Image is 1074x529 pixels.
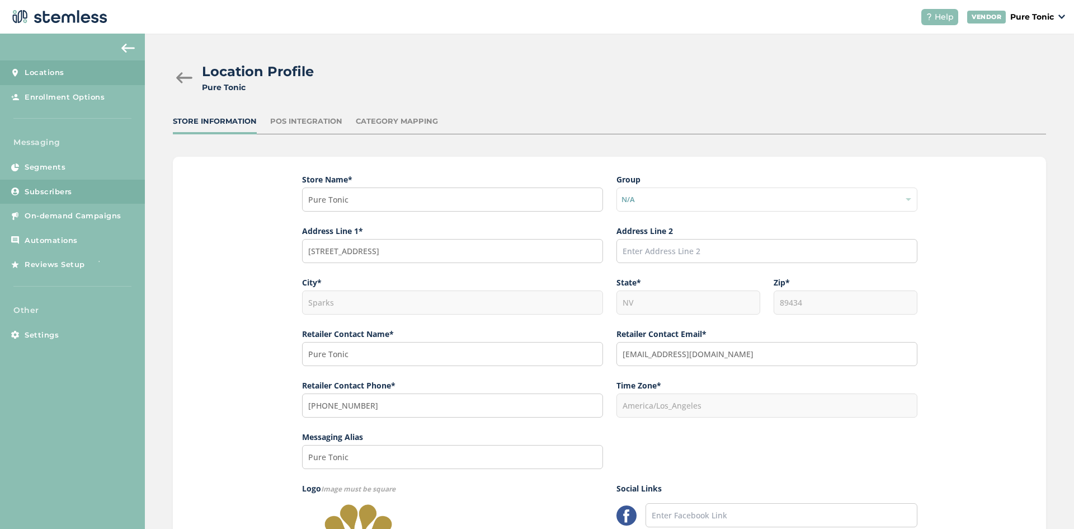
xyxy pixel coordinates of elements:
label: Social Links [616,483,917,494]
input: Start typing [302,239,603,263]
span: Reviews Setup [25,259,85,270]
label: Retailer Contact Name [302,328,603,340]
img: logo-dark-0685b13c.svg [9,6,107,28]
label: Group [616,174,917,185]
img: LzgAAAAASUVORK5CYII= [616,505,637,526]
div: VENDOR [967,11,1006,24]
label: State [616,277,760,288]
label: Retailer Contact Phone* [302,380,603,391]
input: Enter Store Name [302,188,603,212]
input: Enter Address Line 2 [616,239,917,263]
input: Enter Contact Email [616,342,917,366]
span: Automations [25,235,78,246]
img: icon-help-white-03924b79.svg [926,13,932,20]
input: Enter Messaging Alias [302,445,603,469]
span: Image must be square [321,484,395,494]
div: POS Integration [270,116,342,127]
img: glitter-stars-b7820f95.gif [93,254,116,276]
div: Category Mapping [356,116,438,127]
label: Store Name [302,174,603,185]
label: Time Zone [616,380,917,391]
input: (XXX) XXX-XXXX [302,394,603,418]
div: Pure Tonic [202,82,314,93]
div: Store Information [173,116,257,127]
label: City [302,277,603,288]
label: Address Line 2 [616,225,917,237]
label: Retailer Contact Email [616,328,917,340]
span: On-demand Campaigns [25,210,121,222]
span: Locations [25,67,64,78]
iframe: Chat Widget [1018,475,1074,529]
img: icon-arrow-back-accent-c549486e.svg [121,44,135,53]
p: Pure Tonic [1010,11,1054,23]
input: Enter Contact Name [302,342,603,366]
h2: Location Profile [202,62,314,82]
label: Messaging Alias [302,431,603,443]
span: Segments [25,162,65,173]
img: icon_down-arrow-small-66adaf34.svg [1058,15,1065,19]
label: Zip [774,277,917,288]
label: Address Line 1* [302,225,603,237]
input: Enter Facebook Link [646,503,917,527]
span: Settings [25,330,59,341]
label: Logo [302,483,603,494]
span: Help [935,11,954,23]
span: Subscribers [25,186,72,198]
span: Enrollment Options [25,92,105,103]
